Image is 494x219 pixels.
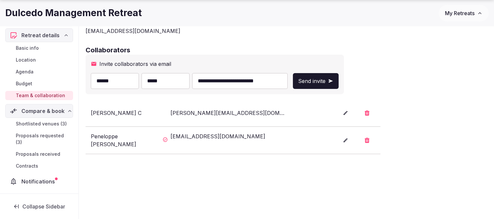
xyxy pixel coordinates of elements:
[5,67,73,76] a: Agenda
[170,109,287,117] div: [PERSON_NAME][EMAIL_ADDRESS][DOMAIN_NAME]
[16,151,60,157] span: Proposals received
[91,109,142,117] div: [PERSON_NAME] C
[5,199,73,214] button: Collapse Sidebar
[86,27,487,35] div: [EMAIL_ADDRESS][DOMAIN_NAME]
[16,68,34,75] span: Agenda
[170,132,287,140] div: [EMAIL_ADDRESS][DOMAIN_NAME]
[5,91,73,100] a: Team & collaboration
[5,7,142,19] h1: Dulcedo Management Retreat
[91,132,161,148] div: Peneloppe [PERSON_NAME]
[5,43,73,53] a: Basic info
[5,175,73,188] a: Notifications
[21,31,60,39] span: Retreat details
[5,150,73,159] a: Proposals received
[16,92,65,99] span: Team & collaboration
[21,178,58,185] span: Notifications
[5,119,73,128] a: Shortlisted venues (3)
[16,80,32,87] span: Budget
[5,131,73,147] a: Proposals requested (3)
[22,203,65,210] span: Collapse Sidebar
[99,60,171,68] span: Invite collaborators via email
[5,55,73,65] a: Location
[16,57,36,63] span: Location
[86,45,487,55] h2: Collaborators
[21,107,65,115] span: Compare & book
[16,132,70,146] span: Proposals requested (3)
[16,121,67,127] span: Shortlisted venues (3)
[16,163,38,169] span: Contracts
[439,5,489,21] button: My Retreats
[445,10,475,16] span: My Retreats
[298,77,325,85] span: Send invite
[16,45,39,51] span: Basic info
[5,161,73,171] a: Contracts
[5,79,73,88] a: Budget
[293,73,339,89] button: Send invite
